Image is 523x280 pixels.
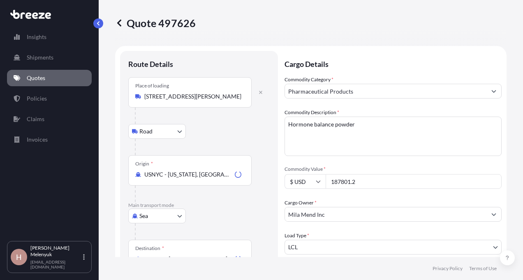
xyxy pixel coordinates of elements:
[135,161,153,167] div: Origin
[326,174,502,189] input: Type amount
[115,16,196,30] p: Quote 497626
[128,124,186,139] button: Select transport
[27,33,46,41] p: Insights
[235,171,241,178] div: Loading
[285,117,502,156] textarea: Hormone balance powder
[128,209,186,223] button: Select transport
[27,115,44,123] p: Claims
[128,59,173,69] p: Route Details
[285,166,502,172] span: Commodity Value
[128,202,270,209] p: Main transport mode
[7,29,92,45] a: Insights
[7,131,92,148] a: Invoices
[285,108,339,117] label: Commodity Description
[433,265,463,272] a: Privacy Policy
[7,90,92,107] a: Policies
[285,199,317,207] label: Cargo Owner
[27,94,47,103] p: Policies
[144,92,241,101] input: Place of loading
[288,243,298,251] span: LCL
[285,207,486,222] input: Full name
[285,76,333,84] label: Commodity Category
[486,207,501,222] button: Show suggestions
[27,74,45,82] p: Quotes
[16,253,22,261] span: H
[135,83,169,89] div: Place of loading
[469,265,497,272] a: Terms of Use
[144,170,231,179] input: Origin
[285,51,502,76] p: Cargo Details
[30,245,81,258] p: [PERSON_NAME] Melenyuk
[30,259,81,269] p: [EMAIL_ADDRESS][DOMAIN_NAME]
[285,232,309,240] span: Load Type
[285,240,502,255] button: LCL
[235,256,241,262] div: Loading
[27,135,48,144] p: Invoices
[27,53,53,62] p: Shipments
[139,212,148,220] span: Sea
[7,70,92,86] a: Quotes
[135,245,164,252] div: Destination
[7,49,92,66] a: Shipments
[139,127,153,135] span: Road
[486,84,501,99] button: Show suggestions
[7,111,92,127] a: Claims
[285,84,486,99] input: Select a commodity type
[144,255,231,263] input: Destination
